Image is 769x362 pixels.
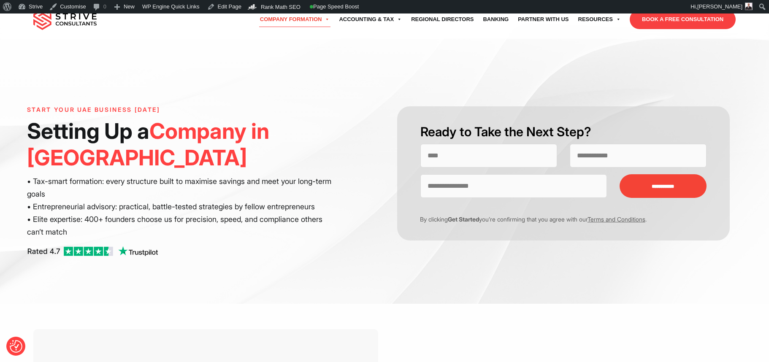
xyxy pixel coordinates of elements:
a: Company Formation [255,8,335,31]
button: Consent Preferences [10,340,22,353]
p: • Tax-smart formation: every structure built to maximise savings and meet your long-term goals • ... [27,175,335,238]
p: By clicking you’re confirming that you agree with our . [414,215,700,224]
a: Partner with Us [513,8,573,31]
img: Revisit consent button [10,340,22,353]
a: Banking [478,8,513,31]
a: BOOK A FREE CONSULTATION [630,10,736,29]
strong: Get Started [448,216,479,223]
span: [PERSON_NAME] [697,3,742,10]
h1: Setting Up a [27,118,335,171]
a: Terms and Conditions [588,216,645,223]
a: Resources [574,8,625,31]
span: Rank Math SEO [261,4,301,10]
h2: Ready to Take the Next Step? [420,123,707,140]
h6: Start Your UAE Business [DATE] [27,106,335,113]
a: Accounting & Tax [334,8,406,31]
img: main-logo.svg [33,9,97,30]
form: Contact form [384,106,742,240]
a: Regional Directors [406,8,478,31]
